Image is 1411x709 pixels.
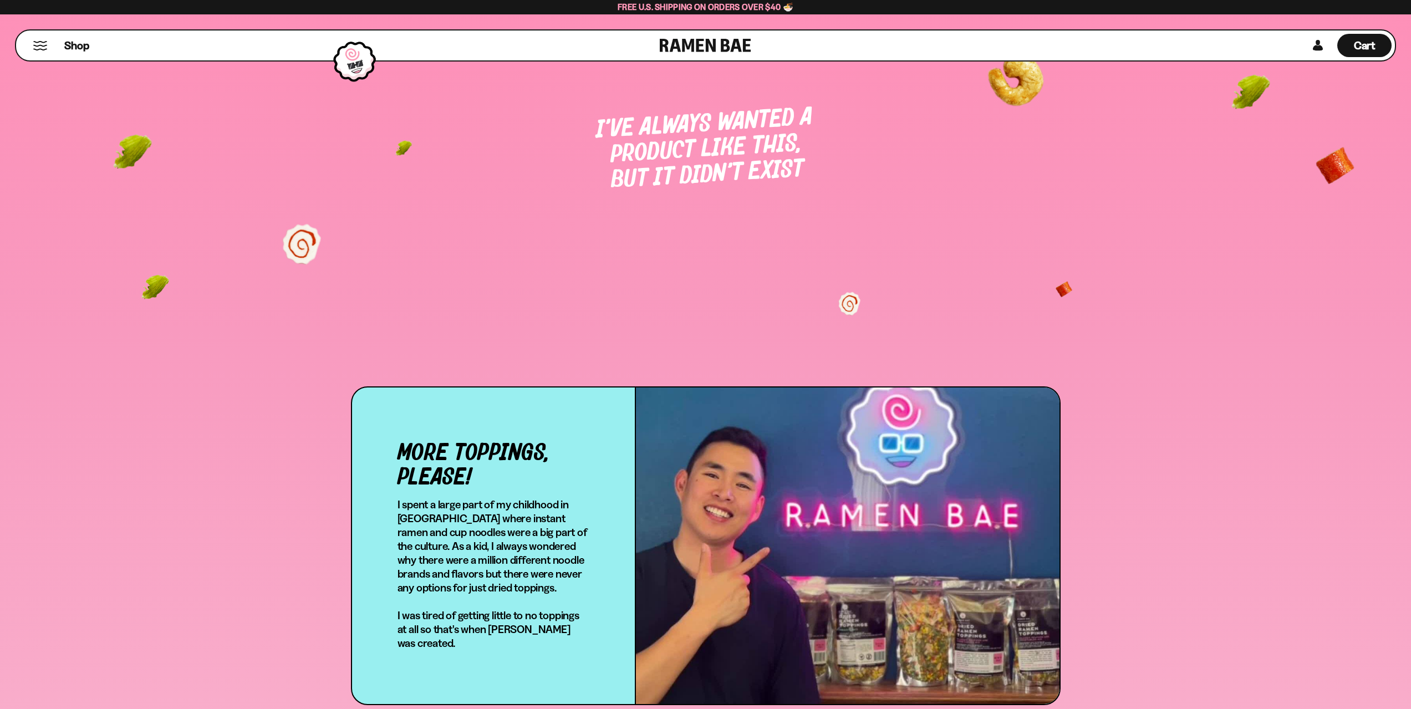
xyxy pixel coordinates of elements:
[33,41,48,50] button: Mobile Menu Trigger
[64,38,89,53] span: Shop
[1337,30,1392,60] a: Cart
[595,105,813,192] span: I’ve always wanted a product like this, but it didn’t exist
[398,441,589,490] h5: More toppings, please!
[1354,39,1376,52] span: Cart
[618,2,793,12] span: Free U.S. Shipping on Orders over $40 🍜
[398,498,589,650] p: I spent a large part of my childhood in [GEOGRAPHIC_DATA] where instant ramen and cup noodles wer...
[64,34,89,57] a: Shop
